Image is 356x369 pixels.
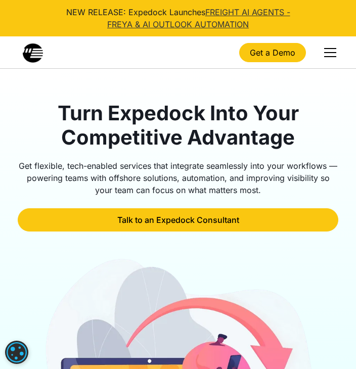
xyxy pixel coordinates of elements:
[318,40,338,65] div: menu
[18,101,338,150] h1: Turn Expedock Into Your Competitive Advantage
[18,160,338,196] div: Get flexible, tech-enabled services that integrate seamlessly into your workflows — powering team...
[18,42,43,63] a: home
[18,6,338,30] div: NEW RELEASE: Expedock Launches
[305,320,356,369] iframe: Chat Widget
[239,43,306,62] a: Get a Demo
[23,42,43,63] img: Expedock Company Logo no text
[18,208,338,232] a: Talk to an Expedock Consultant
